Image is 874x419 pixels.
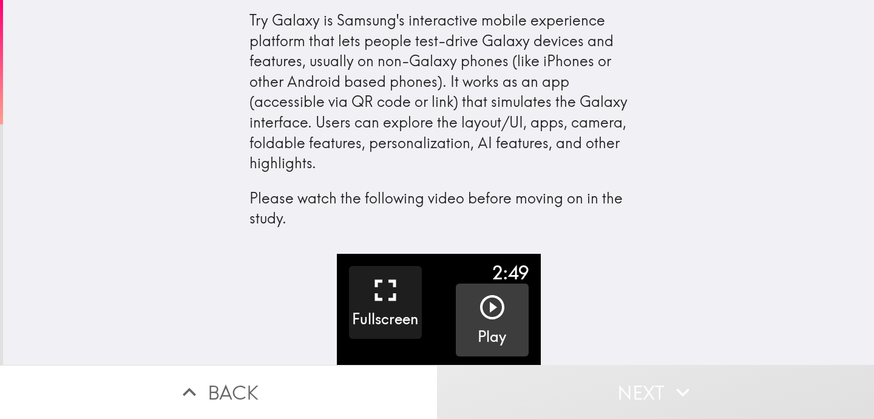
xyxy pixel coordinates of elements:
h5: Play [478,327,506,347]
button: Next [437,365,874,419]
button: Fullscreen [349,266,422,339]
button: Play [456,284,529,356]
p: Please watch the following video before moving on in the study. [249,188,628,229]
div: Try Galaxy is Samsung's interactive mobile experience platform that lets people test-drive Galaxy... [249,10,628,229]
div: 2:49 [492,260,529,285]
h5: Fullscreen [352,309,418,330]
